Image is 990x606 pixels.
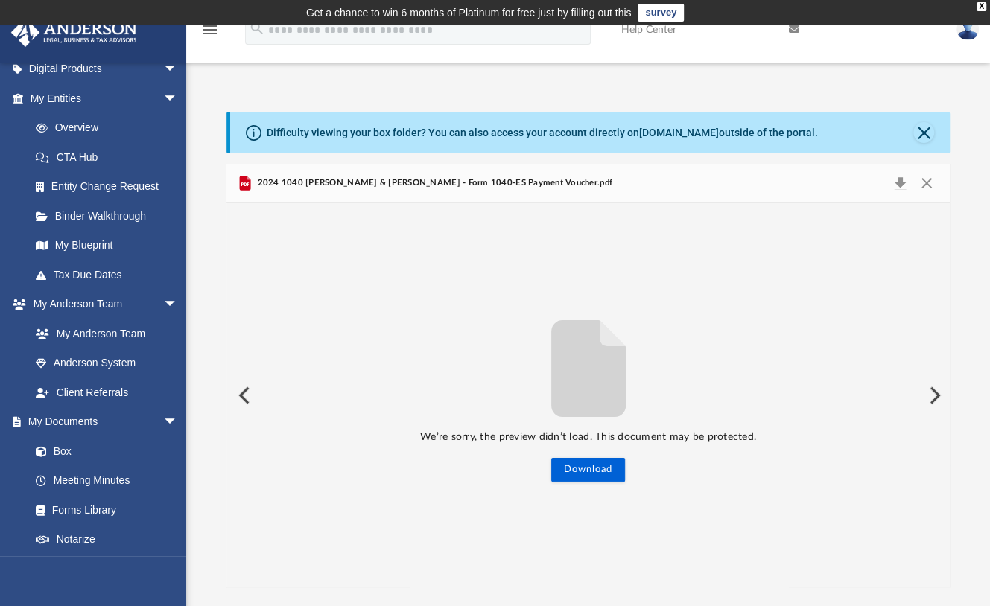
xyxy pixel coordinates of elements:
div: Preview [226,164,950,587]
button: Download [551,458,625,482]
span: arrow_drop_down [163,83,193,114]
a: Anderson System [21,348,193,378]
a: Tax Due Dates [21,260,200,290]
a: Online Learningarrow_drop_down [10,554,193,584]
a: survey [638,4,684,22]
a: My Entitiesarrow_drop_down [10,83,200,113]
a: My Anderson Team [21,319,185,348]
a: CTA Hub [21,142,200,172]
a: My Blueprint [21,231,193,261]
a: Forms Library [21,495,185,525]
a: My Documentsarrow_drop_down [10,407,193,437]
a: My Anderson Teamarrow_drop_down [10,290,193,319]
a: menu [201,28,219,39]
a: [DOMAIN_NAME] [639,127,719,138]
a: Notarize [21,525,193,555]
span: arrow_drop_down [163,54,193,85]
button: Close [913,122,934,143]
span: 2024 1040 [PERSON_NAME] & [PERSON_NAME] - Form 1040-ES Payment Voucher.pdf [254,176,612,190]
span: arrow_drop_down [163,554,193,584]
i: search [249,20,265,36]
button: Close [913,173,940,194]
a: Meeting Minutes [21,466,193,496]
a: Entity Change Request [21,172,200,202]
button: Previous File [226,374,259,416]
a: Digital Productsarrow_drop_down [10,54,200,84]
i: menu [201,21,219,39]
div: Get a chance to win 6 months of Platinum for free just by filling out this [306,4,632,22]
span: arrow_drop_down [163,407,193,438]
button: Download [886,173,913,194]
img: Anderson Advisors Platinum Portal [7,18,142,47]
img: User Pic [956,19,979,40]
a: Binder Walkthrough [21,201,200,231]
div: close [977,2,986,11]
a: Box [21,436,185,466]
a: Overview [21,113,200,143]
button: Next File [917,374,950,416]
span: arrow_drop_down [163,290,193,320]
div: File preview [226,203,950,587]
p: We’re sorry, the preview didn’t load. This document may be protected. [226,428,950,447]
a: Client Referrals [21,377,193,407]
div: Difficulty viewing your box folder? You can also access your account directly on outside of the p... [267,125,818,141]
